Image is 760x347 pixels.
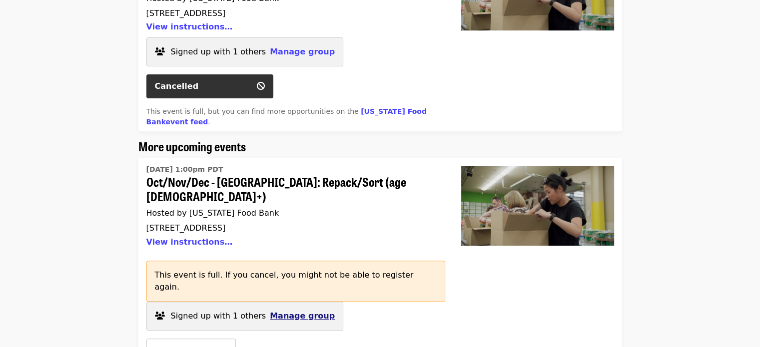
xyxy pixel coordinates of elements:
span: Cancelled [155,81,199,91]
button: Manage group [270,310,335,322]
span: This event is full, but you can find more opportunities on the . [146,107,427,126]
span: Oct/Nov/Dec - [GEOGRAPHIC_DATA]: Repack/Sort (age [DEMOGRAPHIC_DATA]+) [146,175,437,204]
div: [STREET_ADDRESS] [146,223,437,233]
button: Manage group [270,46,335,58]
button: View instructions… [146,237,233,247]
span: Signed up with 1 others [171,47,266,56]
span: Signed up with 1 others [171,311,266,321]
i: users icon [155,311,165,321]
div: [STREET_ADDRESS] [146,8,437,18]
p: This event is full. If you cancel, you might not be able to register again. [155,269,437,293]
button: Cancelled [146,74,273,98]
span: Manage group [270,47,335,56]
time: [DATE] 1:00pm PDT [146,164,223,175]
span: Hosted by [US_STATE] Food Bank [146,208,279,218]
i: ban icon [257,81,265,91]
span: Manage group [270,311,335,321]
img: Oct/Nov/Dec - Portland: Repack/Sort (age 8+) [461,166,614,246]
a: [US_STATE] Food Bankevent feed [146,107,427,126]
i: users icon [155,47,165,56]
span: More upcoming events [138,137,246,155]
button: View instructions… [146,22,233,31]
a: Oct/Nov/Dec - Portland: Repack/Sort (age 8+) [146,162,437,253]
